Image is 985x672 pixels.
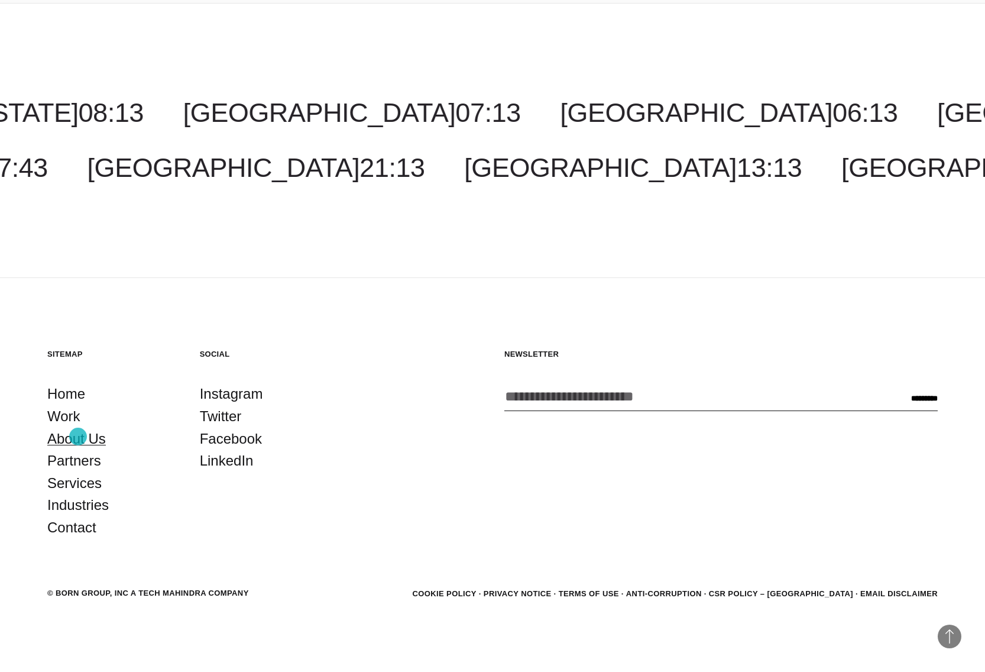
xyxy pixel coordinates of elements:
span: 07:13 [455,98,520,128]
a: Contact [47,516,96,539]
button: Back to Top [938,625,961,648]
a: LinkedIn [200,450,254,472]
a: Instagram [200,383,263,405]
a: Services [47,472,102,495]
a: Terms of Use [559,589,619,598]
h5: Sitemap [47,349,176,359]
a: Anti-Corruption [626,589,702,598]
h5: Newsletter [504,349,938,359]
a: Email Disclaimer [860,589,938,598]
a: [GEOGRAPHIC_DATA]13:13 [464,153,802,183]
a: Cookie Policy [412,589,476,598]
h5: Social [200,349,329,359]
a: Privacy Notice [484,589,552,598]
span: 08:13 [79,98,144,128]
a: [GEOGRAPHIC_DATA]06:13 [560,98,897,128]
a: [GEOGRAPHIC_DATA]21:13 [87,153,425,183]
a: Twitter [200,405,242,428]
a: Work [47,405,80,428]
a: About Us [47,428,106,450]
a: Partners [47,450,101,472]
a: Home [47,383,85,405]
a: CSR POLICY – [GEOGRAPHIC_DATA] [709,589,853,598]
a: Industries [47,494,109,516]
span: 21:13 [359,153,425,183]
a: Facebook [200,428,262,450]
a: [GEOGRAPHIC_DATA]07:13 [183,98,521,128]
div: © BORN GROUP, INC A Tech Mahindra Company [47,587,249,599]
span: 13:13 [737,153,802,183]
span: 06:13 [832,98,897,128]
